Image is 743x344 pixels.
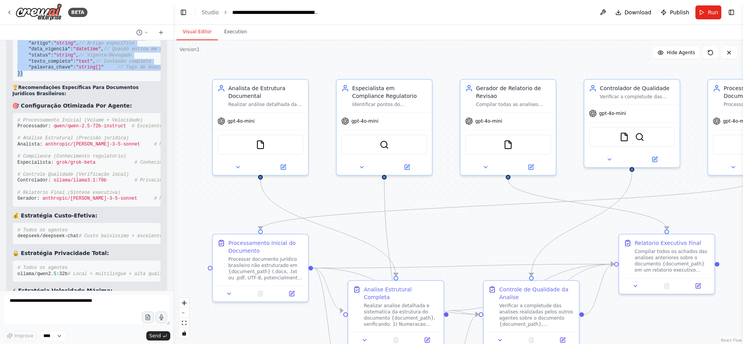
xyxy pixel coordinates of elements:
[29,59,73,64] span: "texto_completo"
[612,5,655,19] button: Download
[364,286,439,301] div: Analise Estrutural Completa
[79,53,132,58] span: // Vigente/Revogado
[17,172,129,177] span: # Controle Qualidade (Verificação local)
[504,180,671,229] g: Edge from 264d1318-fdc9-4d0d-a9ea-4e50a6700f2a to 15f92fe1-d752-4872-8c00-fc8ec2031026
[12,250,109,256] strong: 🔒 Estratégia Privacidade Total:
[76,41,79,46] span: ,
[29,41,51,46] span: "artigo"
[180,46,200,53] div: Version 1
[212,79,309,176] div: Analista de Estrutura DocumentalRealizar análise detalhada da estrutura, formatação e consistênci...
[73,65,76,70] span: :
[54,178,107,183] span: ollama/llama3.1:70b
[476,101,551,108] div: Compilar todas as analises realizadas pelos demais agentes e gerar um relatorio estruturado com c...
[149,333,161,339] span: Send
[20,71,23,76] span: }
[146,331,170,341] button: Send
[17,196,40,201] span: Gerador:
[142,311,154,323] button: Upload files
[17,190,120,195] span: # Relatório Final (Síntese executiva)
[133,28,152,37] button: Switch to previous chat
[70,46,73,52] span: :
[313,260,614,272] g: Edge from cec5e0b8-17b6-49ce-8df9-2cf30dd32234 to 15f92fe1-d752-4872-8c00-fc8ec2031026
[228,239,303,255] div: Processamento Inicial do Documento
[54,123,126,129] span: qwen/qwen-2.5-72b-instruct
[178,7,189,18] button: Hide left sidebar
[228,256,303,281] div: Processar documento jurídico brasileiro não estruturado em {document_path} (.docx, .txt ou .pdf, ...
[104,46,173,52] span: // Quando entrou em vigor
[584,79,680,168] div: Controlador de QualidadeVerificar a completude das analises do documento {document_path} assegura...
[695,5,721,19] button: Run
[17,71,20,76] span: }
[101,46,104,52] span: ,
[179,298,189,308] button: zoom in
[17,118,143,123] span: # Processamento Inicial (Volume + Velocidade)
[29,65,73,70] span: "palavras_chave"
[651,281,683,291] button: No output available
[599,110,626,116] span: gpt-4o-mini
[708,9,718,16] span: Run
[202,9,319,16] nav: breadcrumb
[460,79,556,176] div: Gerador de Relatorio de RevisaoCompilar todas as analises realizadas pelos demais agentes e gerar...
[352,101,427,108] div: Identificar pontos do documento {document_path} que necessitam revisao juridica especifica, consu...
[385,163,429,172] button: Open in side panel
[17,265,68,270] span: # Todos os agentes
[154,196,252,201] span: # Melhor para documentos executivos
[635,239,701,247] div: Relatorio Executivo Final
[56,160,96,165] span: grok/grok-beta
[657,5,692,19] button: Publish
[156,311,167,323] button: Click to speak your automation idea
[336,79,433,176] div: Especialista em Compliance RegulatorioIdentificar pontos do documento {document_path} que necessi...
[635,132,644,142] img: QdrantVectorSearchTool
[726,7,737,18] button: Show right sidebar
[653,46,700,59] button: Hide Agents
[76,65,104,70] span: "string[]"
[12,103,132,109] strong: 🎯 Configuração Otimizada Por Agente:
[17,154,126,159] span: # Compliance (Conhecimento regulatório)
[218,24,253,40] button: Execution
[600,94,675,100] div: Verificar a completude das analises do documento {document_path} assegurando cobertura integral d...
[600,84,675,92] div: Controlador de Qualidade
[17,135,129,141] span: # Análise Estrutural (Precisão jurídica)
[449,260,614,315] g: Edge from 5cd77874-5ea4-4fc3-9a07-4dd155a7f2f2 to 15f92fe1-d752-4872-8c00-fc8ec2031026
[12,288,113,294] strong: ⚡ Estratégia Velocidade Máxima:
[620,132,629,142] img: FileReadTool
[667,50,695,56] span: Hide Agents
[17,228,68,233] span: # Todos os agentes
[29,46,70,52] span: "data_vigencia"
[509,163,553,172] button: Open in side panel
[625,9,652,16] span: Download
[73,59,76,64] span: :
[503,140,513,149] img: FileReadTool
[527,172,636,276] g: Edge from 821c60b8-5e0c-4c8b-8183-5dc875ba87a8 to 55f4ad3e-72ae-4f4a-b616-109f336f5cd9
[635,248,710,273] div: Compilar todos os achados das analises anteriores sobre o documento {document_path} em um relator...
[45,142,140,147] span: anthropic/[PERSON_NAME]-3-5-sonnet
[92,59,95,64] span: ,
[79,41,134,46] span: // Artigo específico
[68,8,87,17] div: BETA
[685,281,711,291] button: Open in side panel
[118,65,162,70] span: // Tags de busca
[179,298,189,338] div: React Flow controls
[14,333,33,339] span: Improve
[68,271,174,277] span: # Local + multilíngue + alta qualidade
[56,271,68,277] span: :32b
[51,53,53,58] span: :
[633,155,676,164] button: Open in side panel
[12,85,161,97] h2: 🏆
[134,160,232,165] span: # Conhecimento atualizado + context
[351,118,378,124] span: gpt-4o-mini
[380,140,389,149] img: QdrantVectorSearchTool
[179,328,189,338] button: toggle interactivity
[670,9,689,16] span: Publish
[134,178,209,183] span: # Privacidade + performance
[257,180,400,276] g: Edge from b79f0466-8a9c-4cc4-a590-46d24ee16e9e to 5cd77874-5ea4-4fc3-9a07-4dd155a7f2f2
[12,85,139,96] strong: Recomendações Específicas Para Documentos Jurídicos Brasileiros:
[17,178,51,183] span: Controlador:
[476,84,551,100] div: Gerador de Relatorio de Revisao
[17,123,51,129] span: Processador:
[17,271,51,277] span: ollama/qwen2
[3,331,37,341] button: Improve
[475,118,502,124] span: gpt-4o-mini
[176,24,218,40] button: Visual Editor
[179,308,189,318] button: zoom out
